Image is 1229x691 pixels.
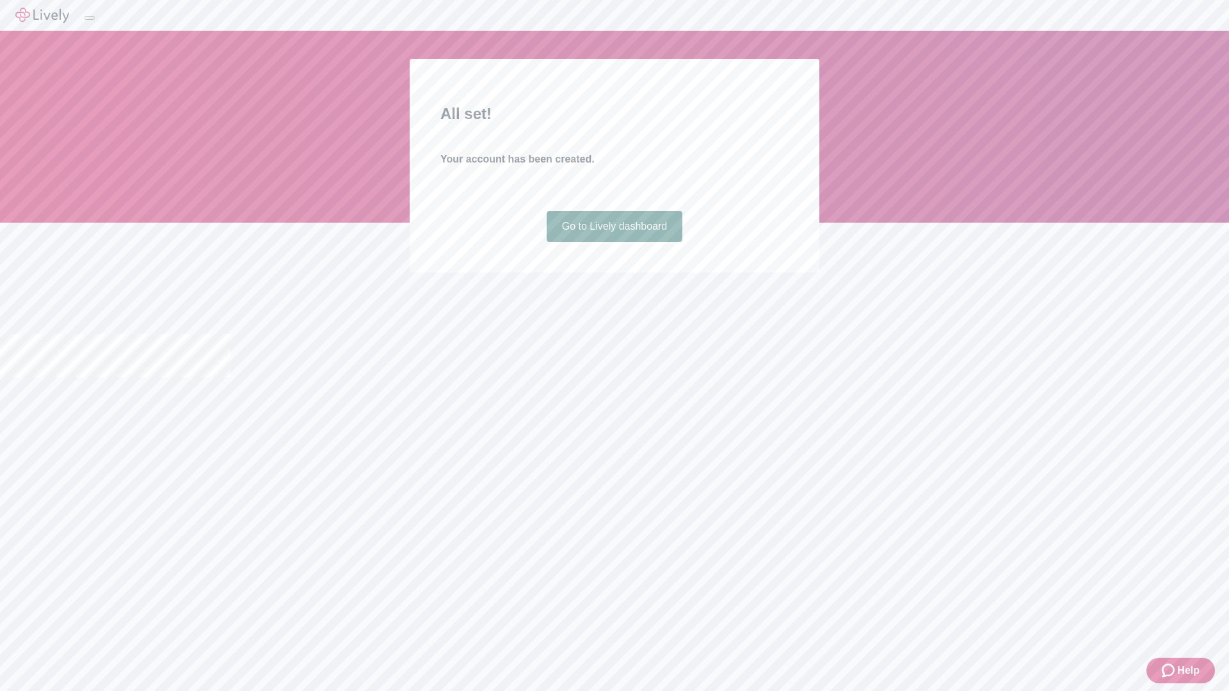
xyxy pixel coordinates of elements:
[1162,663,1177,678] svg: Zendesk support icon
[15,8,69,23] img: Lively
[1177,663,1200,678] span: Help
[440,102,789,125] h2: All set!
[547,211,683,242] a: Go to Lively dashboard
[440,152,789,167] h4: Your account has been created.
[84,16,95,20] button: Log out
[1146,658,1215,683] button: Zendesk support iconHelp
